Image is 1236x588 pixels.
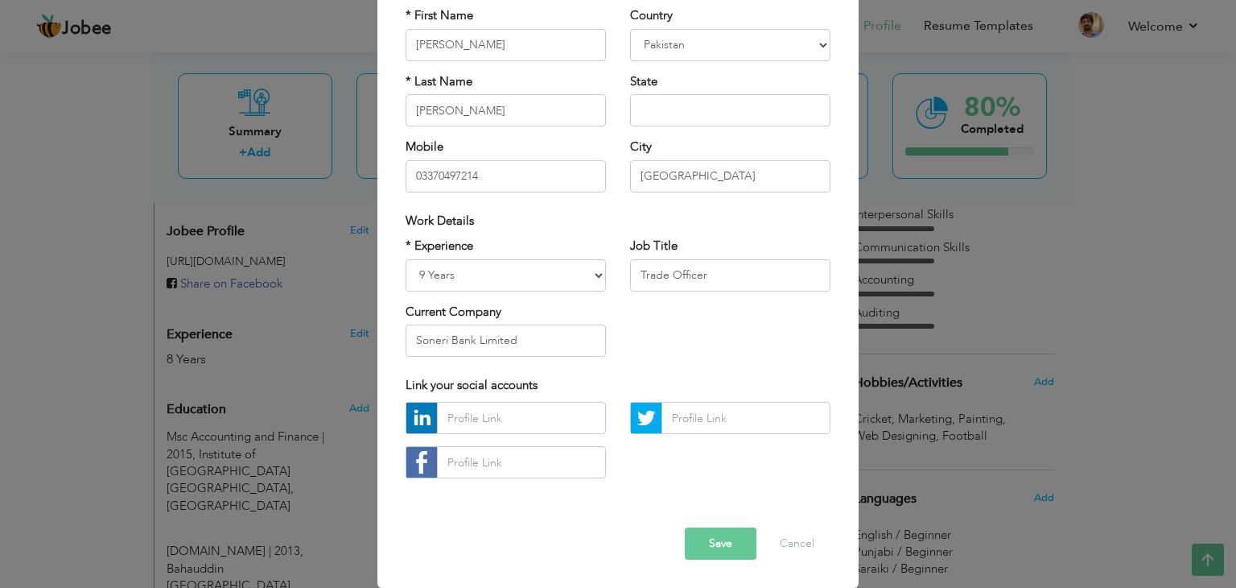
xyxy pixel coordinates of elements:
[406,447,437,478] img: facebook
[406,304,501,321] label: Current Company
[661,402,830,434] input: Profile Link
[685,528,756,560] button: Save
[630,73,657,90] label: State
[764,528,830,560] button: Cancel
[406,139,443,155] label: Mobile
[630,238,678,255] label: Job Title
[406,213,474,229] span: Work Details
[437,402,606,434] input: Profile Link
[630,139,652,155] label: City
[631,403,661,433] img: Twitter
[406,403,437,433] img: linkedin
[406,238,473,255] label: * Experience
[406,377,538,393] span: Link your social accounts
[406,7,473,24] label: * First Name
[406,73,472,90] label: * Last Name
[630,7,673,24] label: Country
[437,446,606,478] input: Profile Link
